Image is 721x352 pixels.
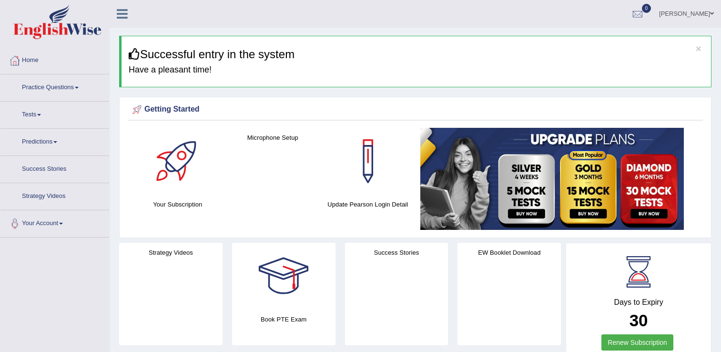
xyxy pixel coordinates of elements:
[457,248,561,258] h4: EW Booklet Download
[0,210,109,234] a: Your Account
[420,128,684,230] img: small5.jpg
[0,47,109,71] a: Home
[0,156,109,180] a: Success Stories
[345,248,448,258] h4: Success Stories
[0,129,109,153] a: Predictions
[119,248,223,258] h4: Strategy Videos
[129,65,704,75] h4: Have a pleasant time!
[601,334,673,351] a: Renew Subscription
[630,311,648,330] b: 30
[642,4,651,13] span: 0
[0,102,109,125] a: Tests
[0,74,109,98] a: Practice Questions
[232,314,335,324] h4: Book PTE Exam
[130,103,701,117] div: Getting Started
[696,43,701,53] button: ×
[0,183,109,207] a: Strategy Videos
[129,48,704,61] h3: Successful entry in the system
[325,199,411,209] h4: Update Pearson Login Detail
[577,298,701,307] h4: Days to Expiry
[230,133,316,143] h4: Microphone Setup
[135,199,221,209] h4: Your Subscription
